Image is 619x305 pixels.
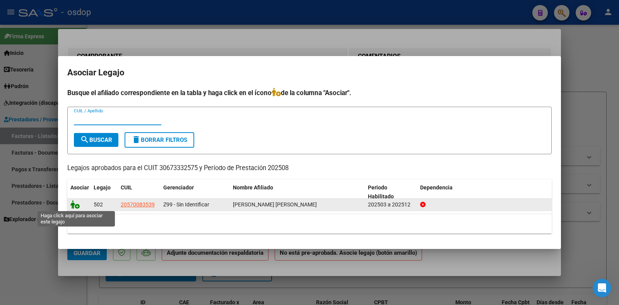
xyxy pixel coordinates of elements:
span: Z99 - Sin Identificar [163,201,209,208]
span: Asociar [70,184,89,191]
span: Periodo Habilitado [368,184,394,199]
datatable-header-cell: Dependencia [417,179,552,205]
span: Legajo [94,184,111,191]
span: Buscar [80,136,112,143]
datatable-header-cell: Legajo [91,179,118,205]
span: Gerenciador [163,184,194,191]
span: Borrar Filtros [132,136,187,143]
span: CUIL [121,184,132,191]
p: Legajos aprobados para el CUIT 30673332575 y Período de Prestación 202508 [67,164,552,173]
iframe: Intercom live chat [593,279,611,297]
div: 202503 a 202512 [368,200,414,209]
span: Dependencia [420,184,453,191]
datatable-header-cell: CUIL [118,179,160,205]
mat-icon: delete [132,135,141,144]
span: ALVAREZ SANCHEZ PAULO BENICIO [233,201,317,208]
button: Buscar [74,133,118,147]
span: 20570083539 [121,201,155,208]
mat-icon: search [80,135,89,144]
div: 1 registros [67,214,552,233]
datatable-header-cell: Periodo Habilitado [365,179,417,205]
h4: Busque el afiliado correspondiente en la tabla y haga click en el ícono de la columna "Asociar". [67,88,552,98]
span: 502 [94,201,103,208]
h2: Asociar Legajo [67,65,552,80]
datatable-header-cell: Gerenciador [160,179,230,205]
button: Borrar Filtros [125,132,194,148]
datatable-header-cell: Nombre Afiliado [230,179,365,205]
span: Nombre Afiliado [233,184,273,191]
datatable-header-cell: Asociar [67,179,91,205]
